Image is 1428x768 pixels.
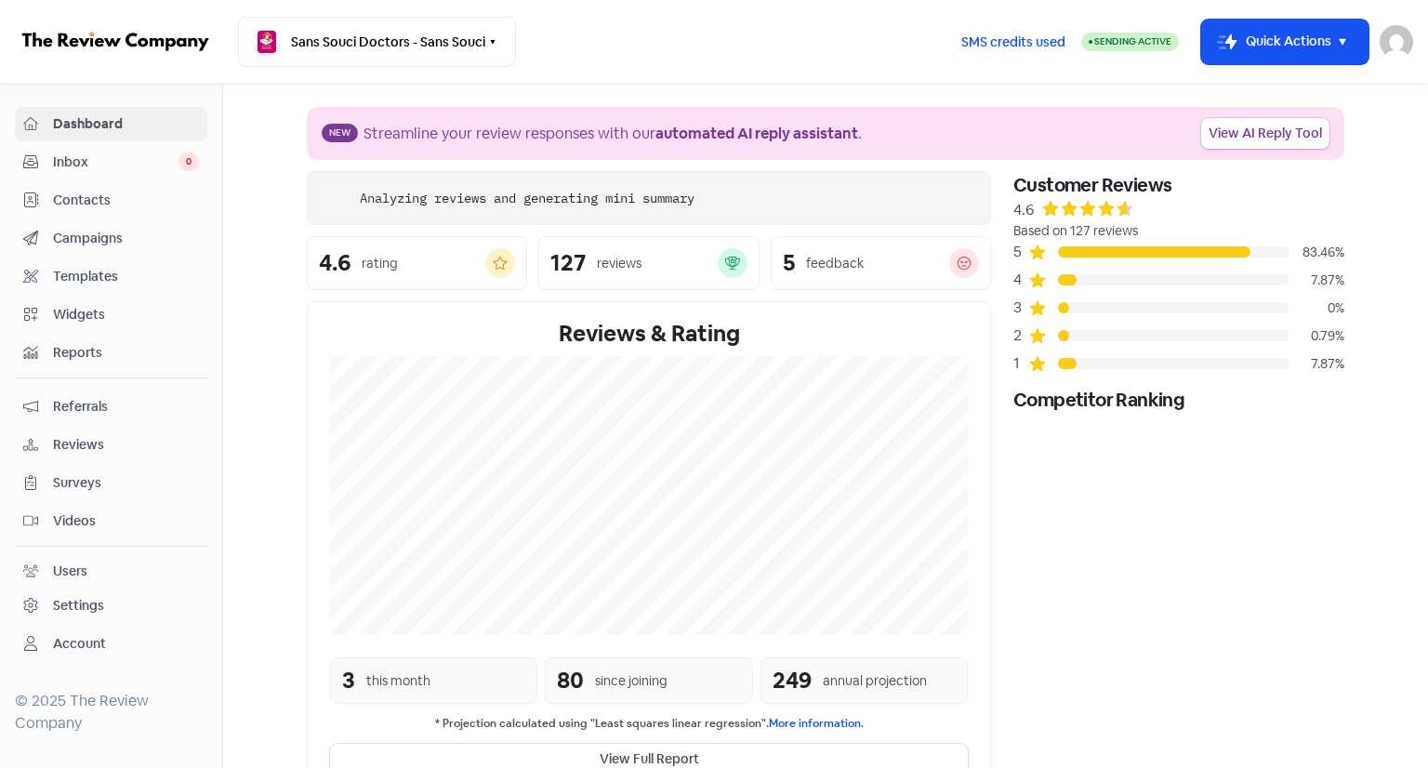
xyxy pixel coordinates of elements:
a: SMS credits used [945,31,1081,50]
div: 0% [1289,298,1344,318]
div: Users [53,562,87,581]
a: 127reviews [538,236,759,290]
a: More information. [769,716,864,731]
div: 5 [1013,241,1028,263]
div: reviews [597,254,641,273]
span: Dashboard [53,114,199,134]
span: Referrals [53,397,199,417]
span: Templates [53,267,199,286]
div: 7.87% [1289,354,1344,374]
span: Widgets [53,305,199,324]
div: Competitor Ranking [1013,386,1344,414]
a: Campaigns [15,221,207,256]
div: Streamline your review responses with our . [364,123,862,145]
div: 0.79% [1289,326,1344,346]
div: 127 [550,252,586,274]
a: Templates [15,259,207,294]
div: rating [362,254,398,273]
a: View AI Reply Tool [1201,118,1329,149]
div: 4 [1013,269,1028,291]
span: Reviews [53,435,199,455]
div: Reviews & Rating [330,317,968,351]
span: Campaigns [53,229,199,248]
div: 4.6 [1013,199,1034,221]
div: 83.46% [1289,243,1344,262]
span: 0 [178,152,199,171]
a: Inbox 0 [15,145,207,179]
a: Reviews [15,428,207,462]
div: 4.6 [319,252,350,274]
a: Settings [15,589,207,623]
div: 7.87% [1289,271,1344,290]
a: Users [15,554,207,589]
span: Sending Active [1094,35,1171,47]
div: feedback [806,254,864,273]
span: Contacts [53,191,199,210]
a: 5feedback [771,236,991,290]
button: Sans Souci Doctors - Sans Souci [238,17,516,67]
div: © 2025 The Review Company [15,690,207,735]
div: 1 [1013,352,1028,375]
a: Sending Active [1081,31,1179,53]
a: Referrals [15,390,207,424]
span: Inbox [53,152,178,172]
button: Quick Actions [1201,20,1368,64]
div: 3 [1013,297,1028,319]
a: Surveys [15,466,207,500]
div: this month [366,671,430,691]
span: SMS credits used [961,33,1065,52]
div: 5 [783,252,795,274]
div: Settings [53,596,104,616]
div: since joining [595,671,668,691]
div: Account [53,634,106,654]
a: Account [15,627,207,661]
div: Customer Reviews [1013,171,1344,199]
div: 2 [1013,324,1028,347]
div: 249 [773,664,812,697]
div: Based on 127 reviews [1013,221,1344,241]
a: 4.6rating [307,236,527,290]
span: New [322,124,358,142]
span: Reports [53,343,199,363]
a: Contacts [15,183,207,218]
a: Widgets [15,298,207,332]
div: 80 [557,664,584,697]
img: User [1380,25,1413,59]
span: Surveys [53,473,199,493]
div: Analyzing reviews and generating mini summary [360,189,694,208]
a: Videos [15,504,207,538]
b: automated AI reply assistant [655,124,858,143]
a: Dashboard [15,107,207,141]
div: annual projection [823,671,927,691]
small: * Projection calculated using "Least squares linear regression". [330,715,968,733]
a: Reports [15,336,207,370]
div: 3 [342,664,355,697]
span: Videos [53,511,199,531]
